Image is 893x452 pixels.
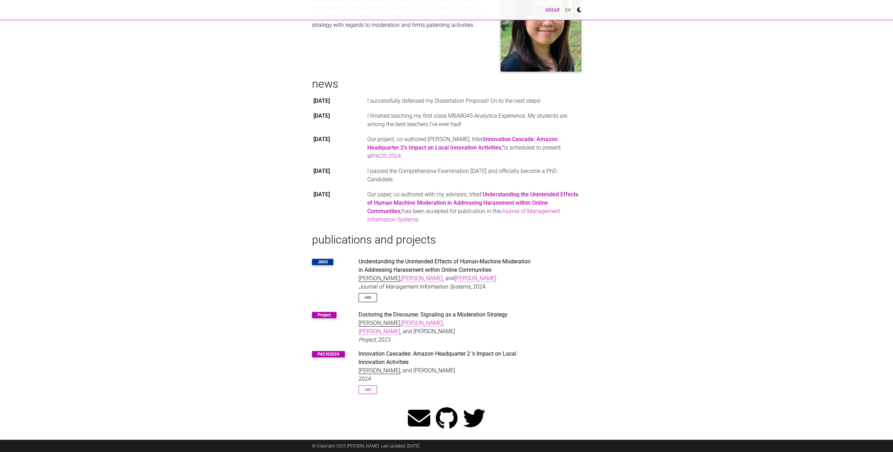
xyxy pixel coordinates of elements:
a: about [543,3,562,17]
a: Abs [359,385,377,394]
em: [PERSON_NAME] [359,320,400,327]
a: PACIS2024 [318,352,339,357]
td: I successfully defensed my Dissertation Proposal! On to the next steps! [366,93,581,108]
a: [PERSON_NAME] [401,275,443,282]
a: email [408,406,430,432]
td: I passed the Comprehensive Examination [DATE] and officially become a PhD Candidate. [366,164,581,187]
a: ‘Understanding the Unintended Effects of Human-Machine Moderation in Addressing Harassment within... [367,191,578,214]
a: cv [562,3,574,17]
div: Understanding the Unintended Effects of Human-Machine Moderation in Addressing Harassment within ... [359,257,534,274]
a: GitHub [436,406,458,432]
div: Doctoring the Discourse: Signaling as a Moderation Strategy [359,311,534,319]
td: I finished teaching my first class MBA8045-Analytics Experience. My students are among the best t... [366,108,581,132]
a: Twitter [463,406,486,432]
div: , 2024 [359,283,534,291]
em: [PERSON_NAME] [359,275,400,282]
a: [PERSON_NAME] [359,328,400,335]
a: news [312,77,338,90]
th: [DATE] [312,108,366,132]
em: [PERSON_NAME] [359,367,400,374]
div: © Copyright 2025 [PERSON_NAME]. Last updated: [DATE]. [307,440,587,452]
div: , , , and [PERSON_NAME] [359,319,534,336]
div: Innovation Cascades: Amazon Headquarter 2 ’s Impact on Local Innovation Activities [359,350,534,366]
div: , 2023 [359,336,534,344]
a: [PERSON_NAME] [401,320,443,327]
td: Our paper, co-authored with my advisors, titled has been accepted for publication in the . [366,187,581,227]
th: [DATE] [312,187,366,227]
div: 2024 [359,375,534,383]
a: Project [318,313,331,318]
a: JMIS [318,260,328,264]
th: [DATE] [312,93,366,108]
td: Our project, co-authored [PERSON_NAME], titled is scheduled to present at . [366,132,581,164]
a: PACIS 2024 [372,153,401,159]
em: Journal of Management Information Systems [359,283,470,290]
th: [DATE] [312,164,366,187]
div: , , and [359,274,534,283]
div: , and [PERSON_NAME] [359,366,534,375]
a: publications and projects [312,233,436,246]
a: [PERSON_NAME] [455,275,496,282]
em: Project [359,336,376,343]
a: Abs [359,293,377,302]
th: [DATE] [312,132,366,164]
